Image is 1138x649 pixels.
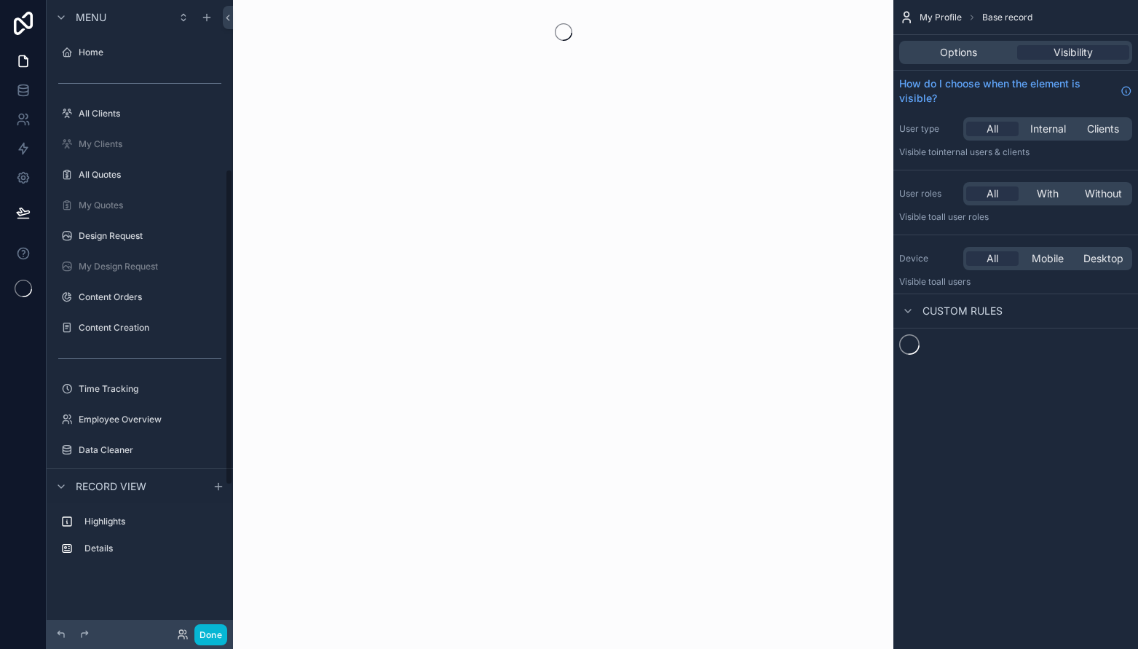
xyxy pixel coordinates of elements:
[899,76,1115,106] span: How do I choose when the element is visible?
[1030,122,1066,136] span: Internal
[79,444,221,456] label: Data Cleaner
[76,479,146,494] span: Record view
[79,261,221,272] label: My Design Request
[55,194,224,217] a: My Quotes
[79,291,221,303] label: Content Orders
[194,624,227,645] button: Done
[899,76,1132,106] a: How do I choose when the element is visible?
[55,408,224,431] a: Employee Overview
[940,45,977,60] span: Options
[899,146,1132,158] p: Visible to
[936,211,989,222] span: All user roles
[55,255,224,278] a: My Design Request
[1037,186,1059,201] span: With
[899,188,957,200] label: User roles
[79,230,221,242] label: Design Request
[79,383,221,395] label: Time Tracking
[936,146,1030,157] span: Internal users & clients
[899,211,1132,223] p: Visible to
[55,163,224,186] a: All Quotes
[79,138,221,150] label: My Clients
[899,123,957,135] label: User type
[899,276,1132,288] p: Visible to
[920,12,962,23] span: My Profile
[55,41,224,64] a: Home
[982,12,1032,23] span: Base record
[1032,251,1064,266] span: Mobile
[987,186,998,201] span: All
[55,286,224,309] a: Content Orders
[47,503,233,575] div: scrollable content
[79,108,221,119] label: All Clients
[84,543,218,554] label: Details
[1083,251,1123,266] span: Desktop
[936,276,971,287] span: all users
[55,224,224,248] a: Design Request
[1054,45,1093,60] span: Visibility
[55,377,224,401] a: Time Tracking
[55,102,224,125] a: All Clients
[899,253,957,264] label: Device
[84,516,218,527] label: Highlights
[1085,186,1122,201] span: Without
[79,414,221,425] label: Employee Overview
[1087,122,1119,136] span: Clients
[76,10,106,25] span: Menu
[987,251,998,266] span: All
[79,47,221,58] label: Home
[55,316,224,339] a: Content Creation
[79,200,221,211] label: My Quotes
[922,304,1003,318] span: Custom rules
[79,322,221,334] label: Content Creation
[79,169,221,181] label: All Quotes
[55,133,224,156] a: My Clients
[55,438,224,462] a: Data Cleaner
[987,122,998,136] span: All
